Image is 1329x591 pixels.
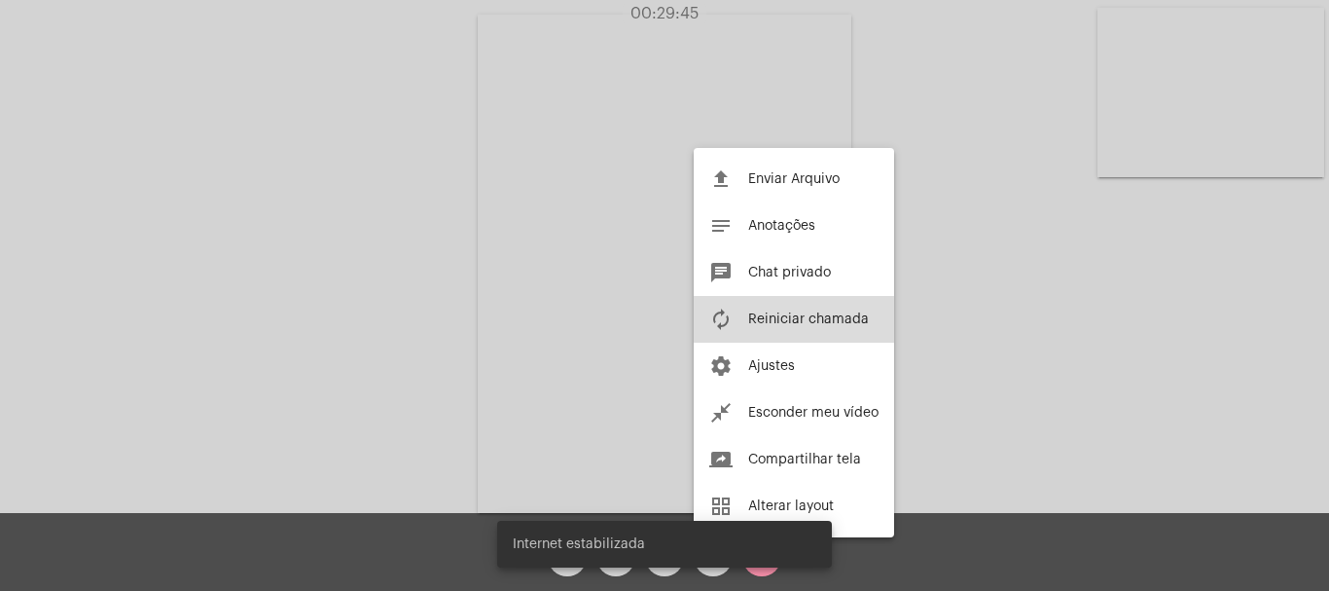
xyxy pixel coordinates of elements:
span: Enviar Arquivo [748,172,840,186]
mat-icon: file_upload [709,167,733,191]
span: Internet estabilizada [513,535,645,554]
mat-icon: grid_view [709,495,733,518]
mat-icon: notes [709,214,733,238]
span: Reiniciar chamada [748,313,869,326]
mat-icon: screen_share [709,448,733,471]
span: Chat privado [748,266,831,279]
span: Esconder meu vídeo [748,406,879,420]
mat-icon: chat [709,261,733,284]
mat-icon: settings [709,354,733,378]
mat-icon: close_fullscreen [709,401,733,425]
span: Ajustes [748,359,795,373]
mat-icon: autorenew [709,308,733,331]
span: Anotações [748,219,815,233]
span: Compartilhar tela [748,453,861,466]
